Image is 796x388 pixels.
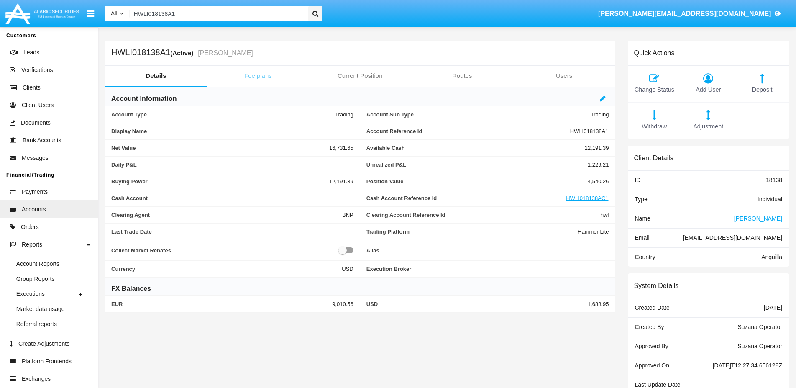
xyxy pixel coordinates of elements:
[366,162,588,168] span: Unrealized P&L
[635,324,664,330] span: Created By
[4,1,80,26] img: Logo image
[634,282,679,290] h6: System Details
[513,66,615,86] a: Users
[18,339,69,348] span: Create Adjustments
[8,320,91,329] a: Referral reports
[207,66,309,86] a: Fee plans
[635,381,681,388] span: Last Update Date
[588,178,609,185] span: 4,540.26
[111,48,253,58] h5: HWLI018138A1
[366,266,609,272] span: Execution Broker
[23,83,41,92] span: Clients
[566,195,608,201] a: HWLI018138AC1
[635,177,641,183] span: ID
[8,275,91,283] a: Group Reports
[332,301,353,307] span: 9,010.56
[342,266,353,272] span: USD
[632,85,677,95] span: Change Status
[758,196,782,203] span: Individual
[130,6,305,21] input: Search
[22,188,48,196] span: Payments
[686,85,731,95] span: Add User
[366,128,570,134] span: Account Reference Id
[591,111,609,118] span: Trading
[598,10,771,17] span: [PERSON_NAME][EMAIL_ADDRESS][DOMAIN_NAME]
[764,304,782,311] span: [DATE]
[366,111,591,118] span: Account Sub Type
[8,305,91,313] a: Market data usage
[634,49,675,57] h6: Quick Actions
[111,245,338,255] span: Collect Market Rebates
[578,229,609,235] span: Hammer Lite
[22,357,72,366] span: Platform Frontends
[111,94,177,103] h6: Account Information
[335,111,353,118] span: Trading
[570,128,609,134] span: HWLI018138A1
[111,229,353,235] span: Last Trade Date
[21,223,39,231] span: Orders
[111,10,118,17] span: All
[329,145,353,151] span: 16,731.65
[8,260,91,268] a: Account Reports
[342,212,353,218] span: BNP
[16,320,57,329] span: Referral reports
[734,215,782,222] span: [PERSON_NAME]
[111,145,329,151] span: Net Value
[635,215,650,222] span: Name
[23,48,39,57] span: Leads
[761,254,782,260] span: Anguilla
[111,128,353,134] span: Display Name
[105,66,207,86] a: Details
[111,111,335,118] span: Account Type
[588,162,609,168] span: 1,229.21
[22,240,42,249] span: Reports
[411,66,513,86] a: Routes
[632,122,677,131] span: Withdraw
[366,229,578,235] span: Trading Platform
[588,301,609,307] span: 1,688.95
[22,154,49,162] span: Messages
[366,145,585,151] span: Available Cash
[635,362,670,369] span: Approved On
[366,245,609,255] span: Alias
[601,212,609,218] span: hwl
[635,343,668,349] span: Approved By
[22,205,46,214] span: Accounts
[111,301,332,307] span: EUR
[635,234,650,241] span: Email
[16,260,60,268] span: Account Reports
[329,178,353,185] span: 12,191.39
[737,324,782,330] span: Suzana Operator
[683,234,782,241] span: [EMAIL_ADDRESS][DOMAIN_NAME]
[766,177,782,183] span: 18138
[111,195,353,201] span: Cash Account
[740,85,785,95] span: Deposit
[111,266,342,272] span: Currency
[22,101,54,110] span: Client Users
[635,304,670,311] span: Created Date
[686,122,731,131] span: Adjustment
[22,375,51,383] span: Exchanges
[309,66,411,86] a: Current Position
[585,145,609,151] span: 12,191.39
[635,254,655,260] span: Country
[366,195,566,201] span: Cash Account Reference Id
[111,284,151,293] h6: FX Balances
[21,118,51,127] span: Documents
[737,343,782,349] span: Suzana Operator
[16,275,55,283] span: Group Reports
[196,50,253,57] small: [PERSON_NAME]
[111,162,353,168] span: Daily P&L
[366,178,588,185] span: Position Value
[594,2,786,26] a: [PERSON_NAME][EMAIL_ADDRESS][DOMAIN_NAME]
[366,301,588,307] span: USD
[23,136,61,145] span: Bank Accounts
[713,362,782,369] span: [DATE]T12:27:34.656128Z
[170,48,196,58] div: (Active)
[111,178,329,185] span: Buying Power
[16,290,45,298] span: Executions
[16,305,65,313] span: Market data usage
[635,196,648,203] span: Type
[366,212,601,218] span: Clearing Account Reference Id
[111,212,342,218] span: Clearing Agent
